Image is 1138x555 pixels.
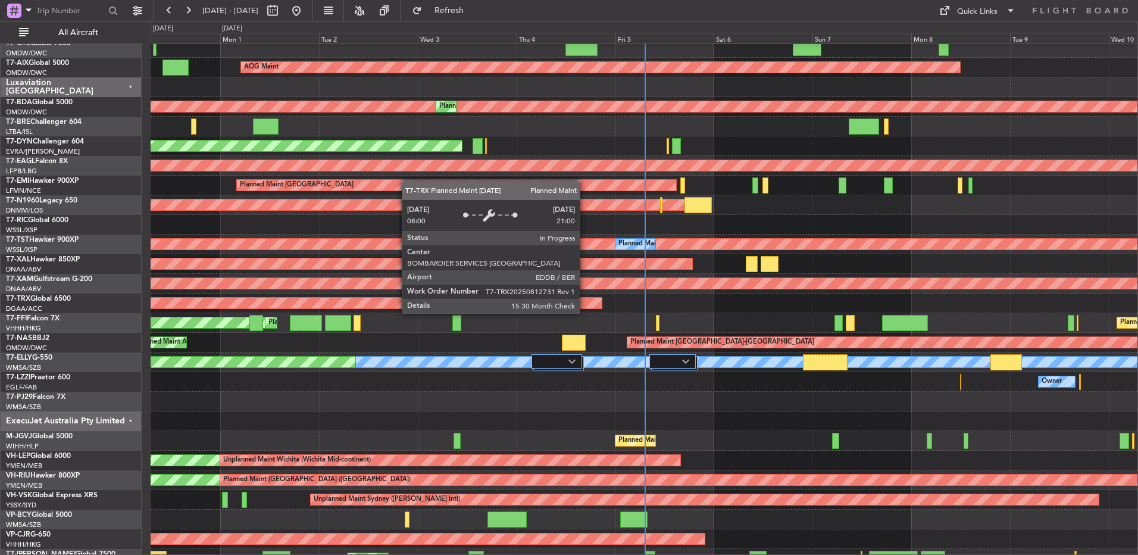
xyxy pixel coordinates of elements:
[6,394,33,401] span: T7-PJ29
[31,29,126,37] span: All Aircraft
[121,33,220,43] div: Sun 31
[6,520,41,529] a: WMSA/SZB
[6,403,41,411] a: WMSA/SZB
[6,285,41,294] a: DNAA/ABV
[6,119,30,126] span: T7-BRE
[6,315,27,322] span: T7-FFI
[6,531,30,538] span: VP-CJR
[268,314,467,332] div: Planned Maint [GEOGRAPHIC_DATA] ([GEOGRAPHIC_DATA] Intl)
[439,98,557,116] div: Planned Maint Dubai (Al Maktoum Intl)
[6,217,28,224] span: T7-RIC
[6,186,41,195] a: LFMN/NCE
[6,119,82,126] a: T7-BREChallenger 604
[6,99,32,106] span: T7-BDA
[6,512,32,519] span: VP-BCY
[6,158,35,165] span: T7-EAGL
[6,433,73,440] a: M-JGVJGlobal 5000
[153,24,173,34] div: [DATE]
[6,472,30,479] span: VH-RIU
[6,363,41,372] a: WMSA/SZB
[6,256,80,263] a: T7-XALHawker 850XP
[6,383,37,392] a: EGLF/FAB
[6,295,30,303] span: T7-TRX
[6,138,84,145] a: T7-DYNChallenger 604
[6,236,79,244] a: T7-TSTHawker 900XP
[240,176,354,194] div: Planned Maint [GEOGRAPHIC_DATA]
[6,217,68,224] a: T7-RICGlobal 6000
[6,315,60,322] a: T7-FFIFalcon 7X
[222,24,242,34] div: [DATE]
[6,442,39,451] a: WIHH/HLP
[6,354,52,361] a: T7-ELLYG-550
[6,453,71,460] a: VH-LEPGlobal 6000
[6,304,42,313] a: DGAA/ACC
[424,7,474,15] span: Refresh
[6,453,30,460] span: VH-LEP
[6,374,70,381] a: T7-LZZIPraetor 600
[911,33,1010,43] div: Mon 8
[933,1,1021,20] button: Quick Links
[6,354,32,361] span: T7-ELLY
[615,33,714,43] div: Fri 5
[6,433,32,440] span: M-JGVJ
[6,68,47,77] a: OMDW/DWC
[6,138,33,145] span: T7-DYN
[682,359,689,364] img: arrow-gray.svg
[812,33,911,43] div: Sun 7
[13,23,129,42] button: All Aircraft
[6,324,41,333] a: VHHH/HKG
[6,158,68,165] a: T7-EAGLFalcon 8X
[6,197,77,204] a: T7-N1960Legacy 650
[6,492,98,499] a: VH-VSKGlobal Express XRS
[6,49,47,58] a: OMDW/DWC
[6,344,47,353] a: OMDW/DWC
[6,276,92,283] a: T7-XAMGulfstream G-200
[6,472,80,479] a: VH-RIUHawker 800XP
[6,256,30,263] span: T7-XAL
[6,374,30,381] span: T7-LZZI
[6,60,29,67] span: T7-AIX
[407,1,478,20] button: Refresh
[36,2,105,20] input: Trip Number
[6,197,39,204] span: T7-N1960
[6,531,51,538] a: VP-CJRG-650
[6,462,42,470] a: YMEN/MEB
[6,501,36,510] a: YSSY/SYD
[6,295,71,303] a: T7-TRXGlobal 6500
[1042,373,1062,391] div: Owner
[6,276,33,283] span: T7-XAM
[6,206,43,215] a: DNMM/LOS
[319,33,418,43] div: Tue 2
[223,471,411,489] div: Planned Maint [GEOGRAPHIC_DATA] ([GEOGRAPHIC_DATA])
[517,33,615,43] div: Thu 4
[618,235,662,253] div: Planned Maint
[6,265,41,274] a: DNAA/ABV
[6,512,72,519] a: VP-BCYGlobal 5000
[618,432,758,450] div: Planned Maint [GEOGRAPHIC_DATA] (Seletar)
[220,33,319,43] div: Mon 1
[6,147,80,156] a: EVRA/[PERSON_NAME]
[6,226,37,235] a: WSSL/XSP
[1010,33,1109,43] div: Tue 9
[223,451,371,469] div: Unplanned Maint Wichita (Wichita Mid-continent)
[6,236,29,244] span: T7-TST
[6,177,29,185] span: T7-EMI
[6,99,73,106] a: T7-BDAGlobal 5000
[630,333,814,351] div: Planned Maint [GEOGRAPHIC_DATA]-[GEOGRAPHIC_DATA]
[6,177,79,185] a: T7-EMIHawker 900XP
[6,394,65,401] a: T7-PJ29Falcon 7X
[6,492,32,499] span: VH-VSK
[6,540,41,549] a: VHHH/HKG
[418,33,517,43] div: Wed 3
[6,335,32,342] span: T7-NAS
[6,335,49,342] a: T7-NASBBJ2
[244,58,279,76] div: AOG Maint
[568,359,576,364] img: arrow-gray.svg
[957,6,998,18] div: Quick Links
[6,108,47,117] a: OMDW/DWC
[202,5,258,16] span: [DATE] - [DATE]
[6,167,37,176] a: LFPB/LBG
[714,33,812,43] div: Sat 6
[6,60,69,67] a: T7-AIXGlobal 5000
[6,481,42,490] a: YMEN/MEB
